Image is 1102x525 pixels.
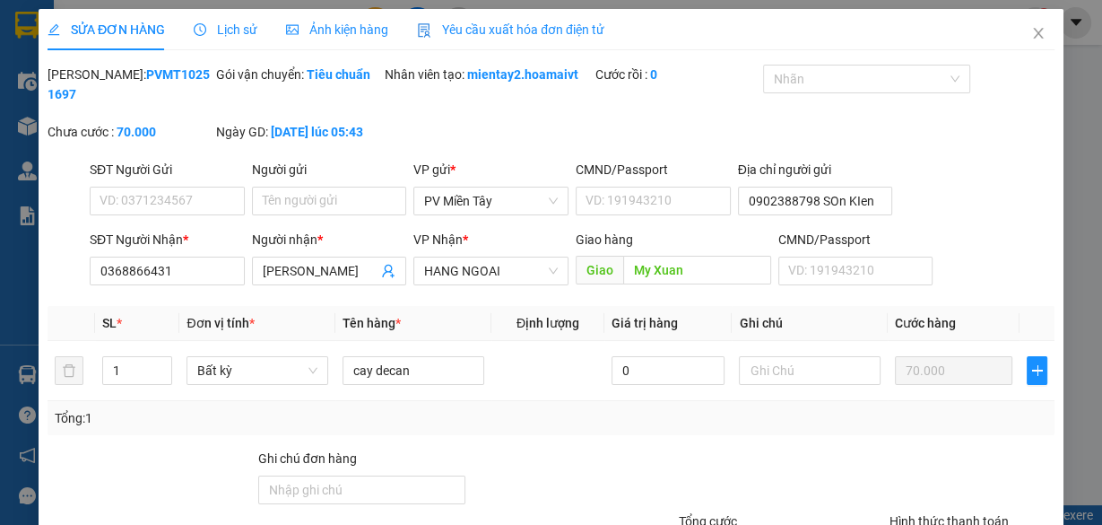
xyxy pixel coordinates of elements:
[307,67,370,82] b: Tiêu chuẩn
[286,23,299,36] span: picture
[161,105,266,136] span: My Xuan
[424,188,558,214] span: PV Miền Tây
[623,256,771,284] input: Dọc đường
[286,22,388,37] span: Ảnh kiện hàng
[90,230,245,249] div: SĐT Người Nhận
[135,115,161,134] span: DĐ:
[413,160,568,179] div: VP gửi
[194,22,257,37] span: Lịch sử
[649,67,656,82] b: 0
[117,125,156,139] b: 70.000
[135,15,290,58] div: HANG NGOAI
[417,23,431,38] img: icon
[381,264,395,278] span: user-add
[102,316,117,330] span: SL
[258,451,357,466] label: Ghi chú đơn hàng
[258,476,465,504] input: Ghi chú đơn hàng
[252,160,407,179] div: Người gửi
[732,306,888,341] th: Ghi chú
[1013,9,1063,59] button: Close
[48,122,213,142] div: Chưa cước :
[15,58,123,101] div: 0902388798 SOn KIen
[1031,26,1046,40] span: close
[738,187,893,215] input: Địa chỉ của người gửi
[15,17,43,36] span: Gửi:
[343,316,401,330] span: Tên hàng
[576,256,623,284] span: Giao
[612,316,678,330] span: Giá trị hàng
[739,356,881,385] input: Ghi Chú
[594,65,759,84] div: Cước rồi :
[135,80,290,105] div: 0368866431
[216,65,381,84] div: Gói vận chuyển:
[467,67,578,82] b: mientay2.hoamaivt
[252,230,407,249] div: Người nhận
[413,232,463,247] span: VP Nhận
[895,356,1012,385] input: 0
[1028,363,1046,378] span: plus
[135,17,178,36] span: Nhận:
[197,357,317,384] span: Bất kỳ
[187,316,254,330] span: Đơn vị tính
[738,160,893,179] div: Địa chỉ người gửi
[576,232,633,247] span: Giao hàng
[424,258,558,284] span: HANG NGOAI
[271,125,363,139] b: [DATE] lúc 05:43
[90,160,245,179] div: SĐT Người Gửi
[1027,356,1047,385] button: plus
[55,356,83,385] button: delete
[15,15,123,58] div: PV Miền Tây
[135,58,290,80] div: [PERSON_NAME]
[55,408,427,428] div: Tổng: 1
[385,65,592,84] div: Nhân viên tạo:
[48,22,165,37] span: SỬA ĐƠN HÀNG
[417,22,604,37] span: Yêu cầu xuất hóa đơn điện tử
[778,230,933,249] div: CMND/Passport
[576,160,731,179] div: CMND/Passport
[895,316,956,330] span: Cước hàng
[48,65,213,104] div: [PERSON_NAME]:
[194,23,206,36] span: clock-circle
[343,356,484,385] input: VD: Bàn, Ghế
[516,316,579,330] span: Định lượng
[216,122,381,142] div: Ngày GD:
[48,23,60,36] span: edit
